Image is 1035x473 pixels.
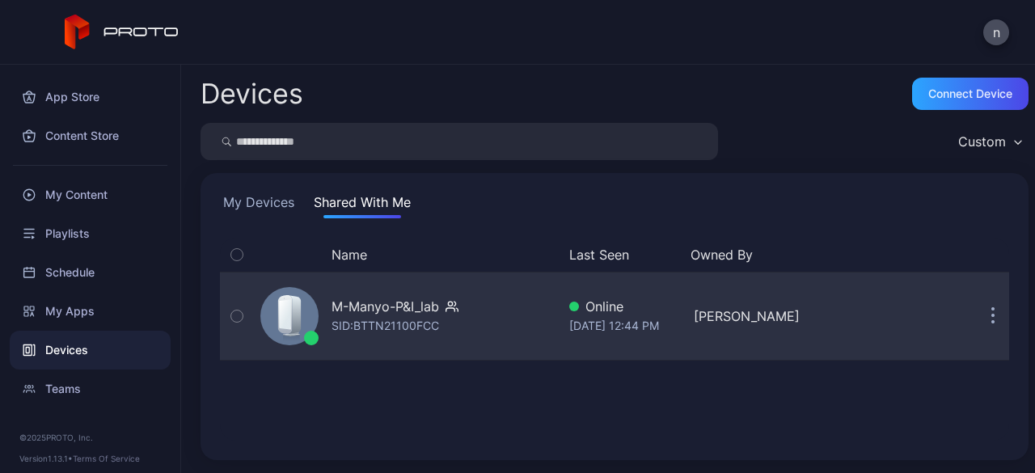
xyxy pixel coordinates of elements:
a: Teams [10,370,171,408]
button: Connect device [912,78,1029,110]
div: SID: BTTN21100FCC [332,316,439,336]
span: Version 1.13.1 • [19,454,73,463]
div: [PERSON_NAME] [694,306,805,326]
button: n [983,19,1009,45]
div: M-Manyo-P&I_lab [332,297,439,316]
div: © 2025 PROTO, Inc. [19,431,161,444]
a: My Apps [10,292,171,331]
div: [DATE] 12:44 PM [569,316,681,336]
h2: Devices [201,79,303,108]
div: Custom [958,133,1006,150]
div: Options [977,245,1009,264]
button: Owned By [691,245,799,264]
button: Custom [950,123,1029,160]
a: Schedule [10,253,171,292]
button: Shared With Me [310,192,414,218]
a: Playlists [10,214,171,253]
a: Devices [10,331,171,370]
button: Last Seen [569,245,678,264]
a: App Store [10,78,171,116]
div: Update Device [812,245,957,264]
div: Connect device [928,87,1012,100]
button: Name [332,245,367,264]
a: Content Store [10,116,171,155]
a: Terms Of Service [73,454,140,463]
a: My Content [10,175,171,214]
div: Online [569,297,681,316]
button: My Devices [220,192,298,218]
